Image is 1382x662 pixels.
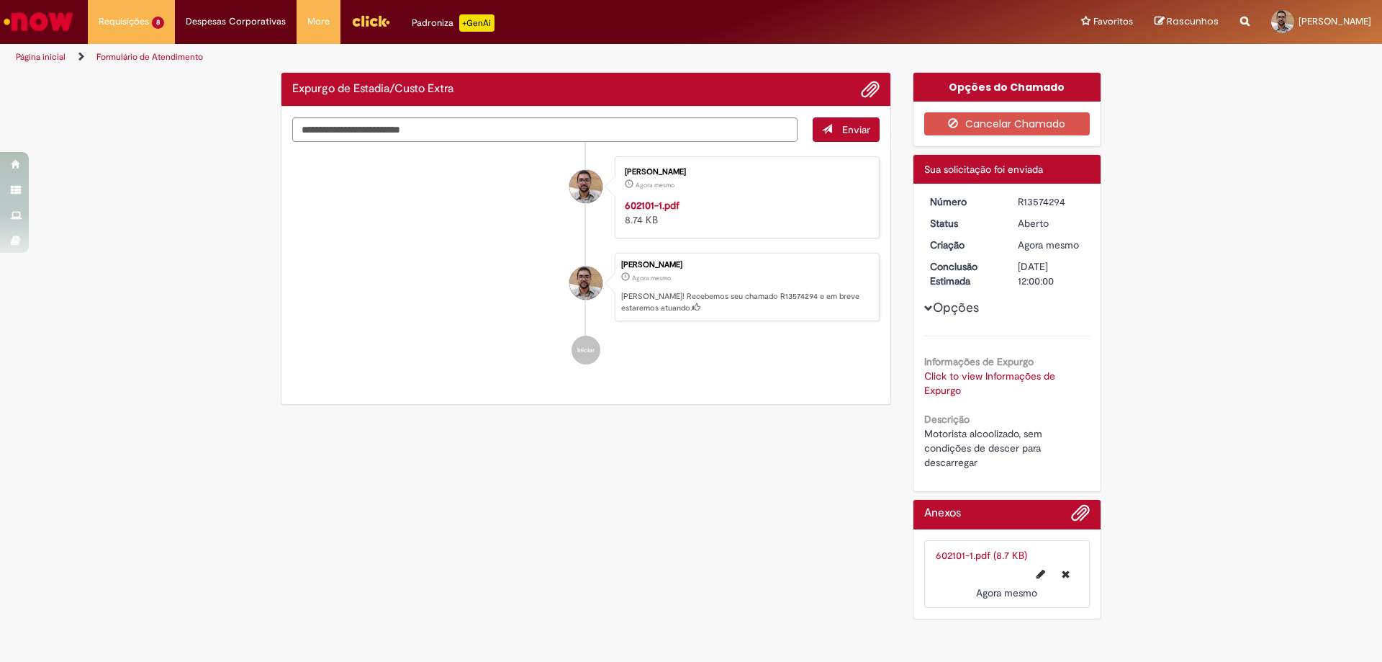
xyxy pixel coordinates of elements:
[919,194,1008,209] dt: Número
[936,549,1027,562] a: 602101-1.pdf (8.7 KB)
[1071,504,1090,529] button: Adicionar anexos
[1018,194,1085,209] div: R13574294
[625,199,679,212] a: 602101-1.pdf
[412,14,494,32] div: Padroniza
[924,413,970,426] b: Descrição
[351,10,390,32] img: click_logo_yellow_360x200.png
[636,181,674,189] span: Agora mesmo
[924,112,1090,135] button: Cancelar Chamado
[621,291,872,313] p: [PERSON_NAME]! Recebemos seu chamado R13574294 e em breve estaremos atuando.
[924,427,1045,469] span: Motorista alcoolizado, sem condições de descer para descarregar
[621,261,872,269] div: [PERSON_NAME]
[292,142,880,380] ul: Histórico de tíquete
[919,238,1008,252] dt: Criação
[632,274,671,282] span: Agora mesmo
[96,51,203,63] a: Formulário de Atendimento
[99,14,149,29] span: Requisições
[632,274,671,282] time: 28/09/2025 20:45:18
[1299,15,1371,27] span: [PERSON_NAME]
[924,370,1055,397] a: Click to view Informações de Expurgo
[459,14,494,32] p: +GenAi
[625,198,864,227] div: 8.74 KB
[186,14,286,29] span: Despesas Corporativas
[842,123,870,136] span: Enviar
[976,586,1037,599] time: 28/09/2025 20:45:13
[11,44,911,71] ul: Trilhas de página
[625,168,864,176] div: [PERSON_NAME]
[913,73,1101,102] div: Opções do Chamado
[1053,563,1078,586] button: Excluir 602101-1.pdf
[1155,15,1219,29] a: Rascunhos
[292,83,453,96] h2: Expurgo de Estadia/Custo Extra Histórico de tíquete
[1018,238,1079,251] span: Agora mesmo
[1167,14,1219,28] span: Rascunhos
[1018,238,1085,252] div: 28/09/2025 20:45:18
[924,355,1034,368] b: Informações de Expurgo
[924,507,961,520] h2: Anexos
[976,586,1037,599] span: Agora mesmo
[919,259,1008,288] dt: Conclusão Estimada
[1,7,76,36] img: ServiceNow
[1018,259,1085,288] div: [DATE] 12:00:00
[16,51,66,63] a: Página inicial
[292,253,880,322] li: Lendy Leal Campos De Lima
[924,163,1043,176] span: Sua solicitação foi enviada
[569,267,602,300] div: Lendy Leal Campos De Lima
[1018,238,1079,251] time: 28/09/2025 20:45:18
[569,170,602,203] div: Lendy Leal Campos De Lima
[1093,14,1133,29] span: Favoritos
[1018,216,1085,231] div: Aberto
[152,17,164,29] span: 8
[307,14,330,29] span: More
[1028,563,1054,586] button: Editar nome de arquivo 602101-1.pdf
[919,216,1008,231] dt: Status
[813,117,880,142] button: Enviar
[636,181,674,189] time: 28/09/2025 20:45:13
[861,80,880,99] button: Adicionar anexos
[292,117,798,142] textarea: Digite sua mensagem aqui...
